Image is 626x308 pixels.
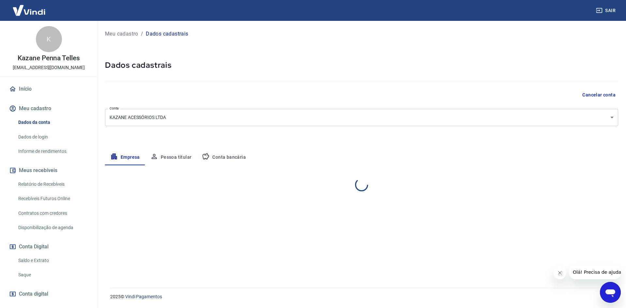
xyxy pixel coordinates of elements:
button: Cancelar conta [580,89,618,101]
span: Olá! Precisa de ajuda? [4,5,55,10]
a: Saque [16,268,90,282]
div: K [36,26,62,52]
p: Dados cadastrais [146,30,188,38]
h5: Dados cadastrais [105,60,618,70]
a: Informe de rendimentos [16,145,90,158]
button: Pessoa titular [145,150,197,165]
p: / [141,30,143,38]
p: 2025 © [110,293,610,300]
p: Kazane Penna Telles [18,55,80,62]
a: Meu cadastro [105,30,138,38]
a: Dados da conta [16,116,90,129]
a: Dados de login [16,130,90,144]
a: Conta digital [8,287,90,301]
button: Empresa [105,150,145,165]
a: Início [8,82,90,96]
button: Conta bancária [197,150,251,165]
img: Vindi [8,0,50,20]
a: Disponibilização de agenda [16,221,90,234]
span: Conta digital [19,289,48,299]
iframe: Mensagem da empresa [569,265,621,279]
label: Conta [110,106,119,111]
a: Saldo e Extrato [16,254,90,267]
button: Sair [595,5,618,17]
button: Meus recebíveis [8,163,90,178]
button: Conta Digital [8,240,90,254]
a: Relatório de Recebíveis [16,178,90,191]
a: Recebíveis Futuros Online [16,192,90,205]
iframe: Botão para abrir a janela de mensagens [600,282,621,303]
iframe: Fechar mensagem [553,266,566,279]
button: Meu cadastro [8,101,90,116]
a: Vindi Pagamentos [125,294,162,299]
a: Contratos com credores [16,207,90,220]
p: [EMAIL_ADDRESS][DOMAIN_NAME] [13,64,85,71]
div: KAZANE ACESSÓRIOS LTDA [105,109,618,126]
